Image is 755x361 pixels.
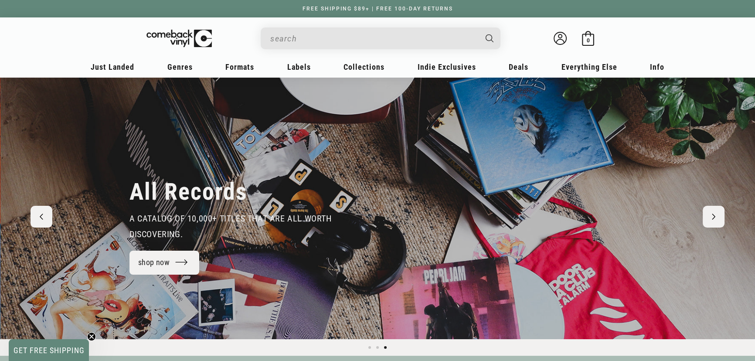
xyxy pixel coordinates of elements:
[509,62,528,72] span: Deals
[9,339,89,361] div: GET FREE SHIPPINGClose teaser
[703,206,724,228] button: Next slide
[561,62,617,72] span: Everything Else
[225,62,254,72] span: Formats
[167,62,193,72] span: Genres
[294,6,462,12] a: FREE SHIPPING $89+ | FREE 100-DAY RETURNS
[87,332,96,341] button: Close teaser
[381,344,389,351] button: Load slide 3 of 3
[650,62,664,72] span: Info
[129,251,199,275] a: shop now
[343,62,384,72] span: Collections
[366,344,374,351] button: Load slide 1 of 3
[129,213,332,239] span: a catalog of 10,000+ Titles that are all worth discovering.
[374,344,381,351] button: Load slide 2 of 3
[129,177,248,206] h2: All Records
[478,27,502,49] button: Search
[587,37,590,44] span: 0
[287,62,311,72] span: Labels
[14,346,85,355] span: GET FREE SHIPPING
[270,30,477,48] input: When autocomplete results are available use up and down arrows to review and enter to select
[31,206,52,228] button: Previous slide
[418,62,476,72] span: Indie Exclusives
[91,62,134,72] span: Just Landed
[261,27,500,49] div: Search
